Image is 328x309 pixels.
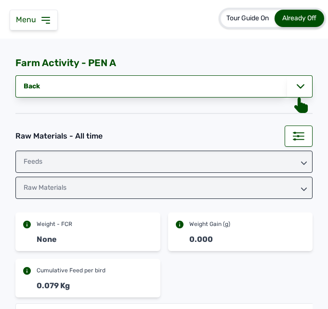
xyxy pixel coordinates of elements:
[15,151,313,173] div: feeds
[37,220,72,228] div: Weight - FCR
[37,267,105,274] div: Cumulative Feed per bird
[15,56,116,70] p: Farm Activity - PEN A
[189,220,230,228] div: Weight Gain (g)
[15,130,103,142] div: Raw Materials - All time
[15,177,313,199] div: Raw Materials
[189,234,213,245] div: 0.000
[282,14,316,22] span: Already Off
[15,75,287,98] a: Back
[226,14,269,22] span: Tour Guide On
[37,234,57,245] div: None
[16,15,40,24] span: Menu
[37,280,70,292] div: 0.079 Kg
[16,15,52,24] a: Menu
